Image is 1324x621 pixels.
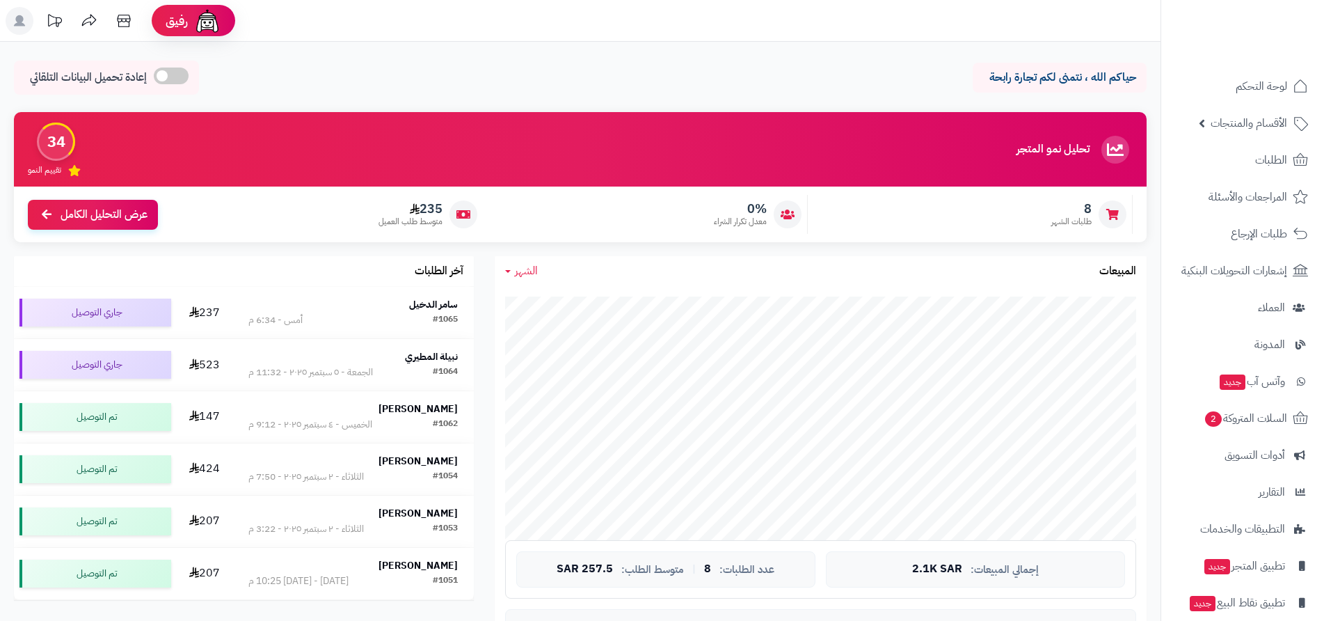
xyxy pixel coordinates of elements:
[378,506,458,521] strong: [PERSON_NAME]
[28,164,61,176] span: تقييم النمو
[621,564,684,576] span: متوسط الطلب:
[19,560,171,588] div: تم التوصيل
[1220,375,1245,390] span: جديد
[515,262,538,279] span: الشهر
[692,564,696,574] span: |
[1170,475,1316,509] a: التقارير
[409,297,458,312] strong: سامر الدخيل
[177,391,232,443] td: 147
[1170,402,1316,435] a: السلات المتروكة2
[1170,217,1316,251] a: طلبات الإرجاع
[378,216,442,228] span: متوسط طلب العميل
[1051,201,1092,217] span: 8
[19,455,171,483] div: تم التوصيل
[248,574,349,588] div: [DATE] - [DATE] 10:25 م
[714,201,767,217] span: 0%
[1170,439,1316,472] a: أدوات التسويق
[1254,335,1285,354] span: المدونة
[1188,593,1285,613] span: تطبيق نقاط البيع
[505,263,538,279] a: الشهر
[1236,77,1287,96] span: لوحة التحكم
[177,339,232,391] td: 523
[28,200,158,230] a: عرض التحليل الكامل
[433,470,458,484] div: #1054
[1170,291,1316,324] a: العملاء
[1170,143,1316,177] a: الطلبات
[1170,586,1316,620] a: تطبيق نقاط البيعجديد
[719,564,774,576] span: عدد الطلبات:
[177,287,232,338] td: 237
[378,201,442,217] span: 235
[378,558,458,573] strong: [PERSON_NAME]
[248,365,373,379] div: الجمعة - ٥ سبتمبر ٢٠٢٥ - 11:32 م
[1190,596,1215,611] span: جديد
[248,313,303,327] div: أمس - 6:34 م
[433,365,458,379] div: #1064
[193,7,221,35] img: ai-face.png
[433,522,458,536] div: #1053
[415,265,463,278] h3: آخر الطلبات
[1099,265,1136,278] h3: المبيعات
[1209,187,1287,207] span: المراجعات والأسئلة
[19,403,171,431] div: تم التوصيل
[433,418,458,432] div: #1062
[1170,328,1316,361] a: المدونة
[248,522,364,536] div: الثلاثاء - ٢ سبتمبر ٢٠٢٥ - 3:22 م
[166,13,188,29] span: رفيق
[378,402,458,416] strong: [PERSON_NAME]
[177,496,232,547] td: 207
[1170,365,1316,398] a: وآتس آبجديد
[971,564,1039,576] span: إجمالي المبيعات:
[177,548,232,599] td: 207
[30,70,147,86] span: إعادة تحميل البيانات التلقائي
[19,299,171,327] div: جاري التوصيل
[378,454,458,469] strong: [PERSON_NAME]
[1211,113,1287,133] span: الأقسام والمنتجات
[433,574,458,588] div: #1051
[983,70,1136,86] p: حياكم الله ، نتمنى لكم تجارة رابحة
[1051,216,1092,228] span: طلبات الشهر
[1170,180,1316,214] a: المراجعات والأسئلة
[1170,254,1316,288] a: إشعارات التحويلات البنكية
[433,313,458,327] div: #1065
[1204,409,1287,428] span: السلات المتروكة
[1255,150,1287,170] span: الطلبات
[1203,556,1285,576] span: تطبيق المتجر
[1229,10,1311,40] img: logo-2.png
[704,563,711,576] span: 8
[1225,446,1285,465] span: أدوات التسويق
[1170,512,1316,546] a: التطبيقات والخدمات
[37,7,72,38] a: تحديثات المنصة
[1259,482,1285,502] span: التقارير
[714,216,767,228] span: معدل تكرار الشراء
[1258,298,1285,317] span: العملاء
[405,349,458,364] strong: نبيلة المطيري
[1181,261,1287,281] span: إشعارات التحويلات البنكية
[19,351,171,379] div: جاري التوصيل
[1204,559,1230,574] span: جديد
[1170,549,1316,583] a: تطبيق المتجرجديد
[1200,519,1285,539] span: التطبيقات والخدمات
[557,563,613,576] span: 257.5 SAR
[61,207,147,223] span: عرض التحليل الكامل
[19,508,171,535] div: تم التوصيل
[912,563,962,576] span: 2.1K SAR
[1016,143,1090,156] h3: تحليل نمو المتجر
[177,443,232,495] td: 424
[1205,411,1222,427] span: 2
[1218,372,1285,391] span: وآتس آب
[1170,70,1316,103] a: لوحة التحكم
[248,470,364,484] div: الثلاثاء - ٢ سبتمبر ٢٠٢٥ - 7:50 م
[1231,224,1287,244] span: طلبات الإرجاع
[248,418,372,432] div: الخميس - ٤ سبتمبر ٢٠٢٥ - 9:12 م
